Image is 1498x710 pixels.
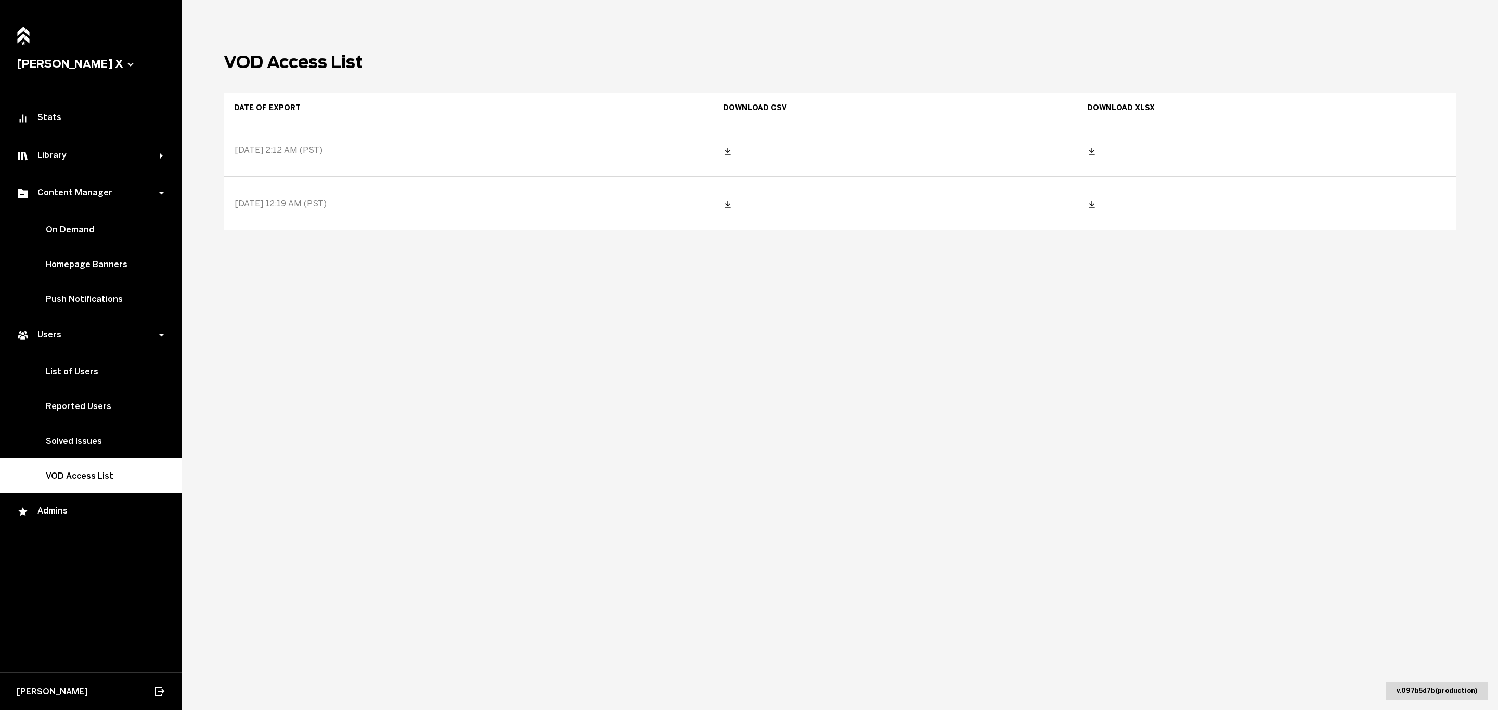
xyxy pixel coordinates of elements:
span: [PERSON_NAME] [17,687,88,696]
button: [PERSON_NAME] X [17,58,165,70]
a: Home [14,21,33,43]
div: Library [17,150,160,162]
div: Admins [17,506,165,518]
th: Download CSV [713,93,1077,123]
span: [DATE] 2:12 AM (PST) [235,145,322,155]
div: v. 097b5d7b ( production ) [1386,682,1488,700]
div: Stats [17,112,165,125]
div: Content Manager [17,187,160,200]
span: [DATE] 12:19 AM (PST) [235,199,327,208]
th: Download XLSX [1077,93,1456,123]
h1: VOD Access List [224,52,363,72]
div: Users [17,329,160,341]
th: Date of export [224,93,713,123]
button: Log out [153,680,165,703]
